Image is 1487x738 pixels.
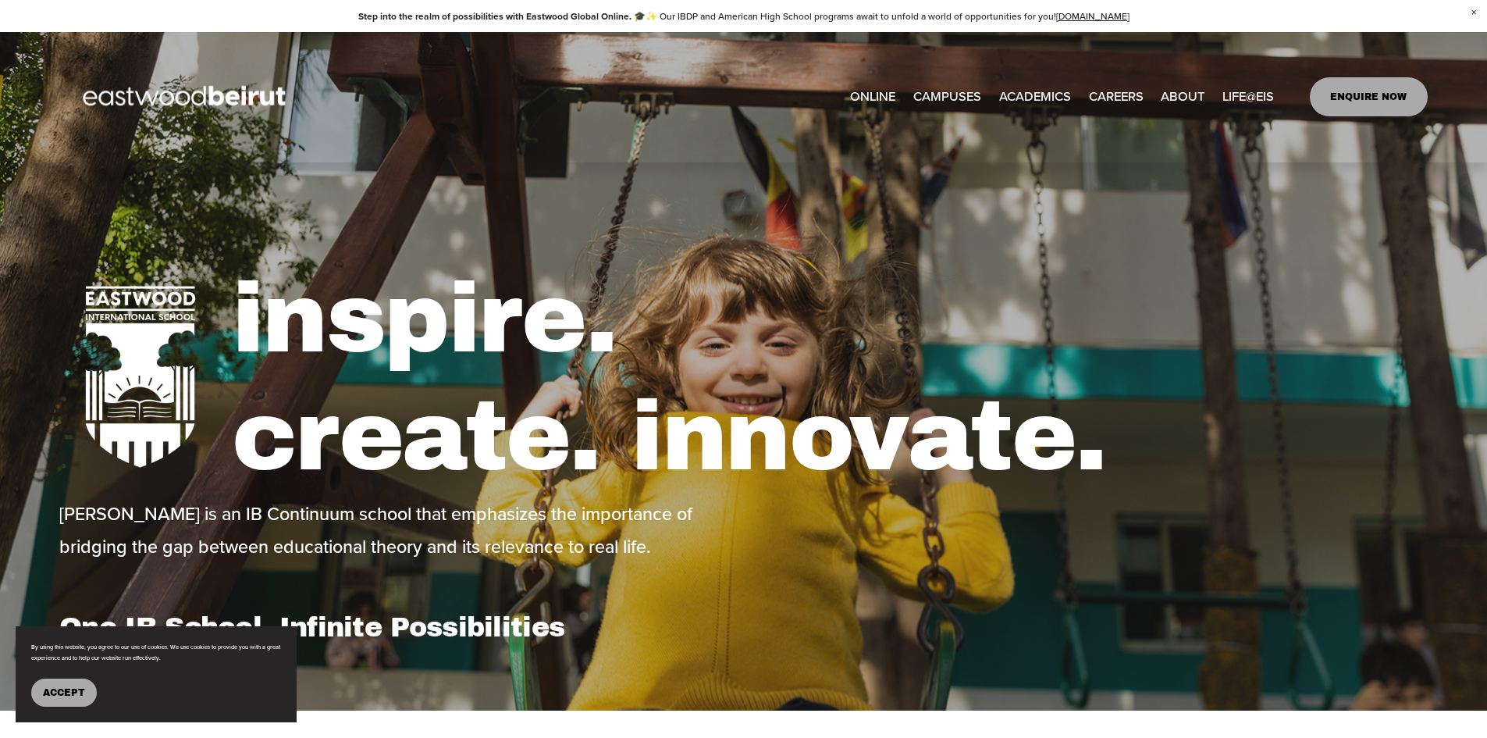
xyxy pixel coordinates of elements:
[913,85,981,109] span: CAMPUSES
[31,679,97,707] button: Accept
[59,57,314,137] img: EastwoodIS Global Site
[1161,84,1204,110] a: folder dropdown
[1222,84,1274,110] a: folder dropdown
[1161,85,1204,109] span: ABOUT
[59,497,739,563] p: [PERSON_NAME] is an IB Continuum school that emphasizes the importance of bridging the gap betwee...
[999,85,1071,109] span: ACADEMICS
[850,84,895,110] a: ONLINE
[1222,85,1274,109] span: LIFE@EIS
[1056,9,1129,23] a: [DOMAIN_NAME]
[913,84,981,110] a: folder dropdown
[999,84,1071,110] a: folder dropdown
[232,260,1428,497] h1: inspire. create. innovate.
[43,687,85,698] span: Accept
[1310,77,1428,116] a: ENQUIRE NOW
[16,626,297,722] section: Cookie banner
[1089,84,1144,110] a: CAREERS
[31,642,281,663] p: By using this website, you agree to our use of cookies. We use cookies to provide you with a grea...
[59,611,739,644] h1: One IB School, Infinite Possibilities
